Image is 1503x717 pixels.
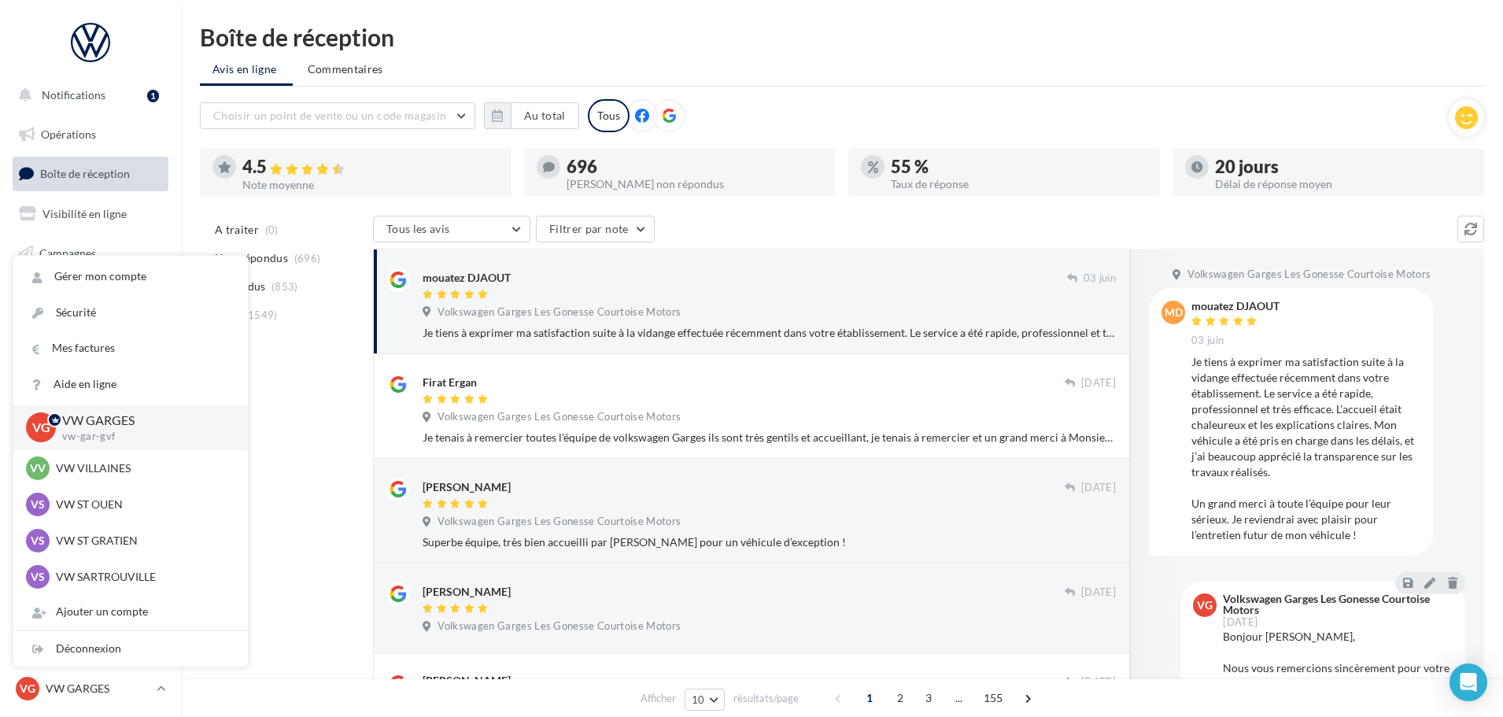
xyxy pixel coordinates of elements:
[62,430,223,444] p: vw-gar-gvf
[42,207,127,220] span: Visibilité en ligne
[438,410,681,424] span: Volkswagen Garges Les Gonesse Courtoise Motors
[9,157,172,190] a: Boîte de réception
[438,619,681,634] span: Volkswagen Garges Les Gonesse Courtoise Motors
[1449,663,1487,701] div: Open Intercom Messenger
[30,460,46,476] span: VV
[56,569,229,585] p: VW SARTROUVILLE
[13,331,248,366] a: Mes factures
[733,691,799,706] span: résultats/page
[31,497,45,512] span: VS
[1223,593,1449,615] div: Volkswagen Garges Les Gonesse Courtoise Motors
[1081,586,1116,600] span: [DATE]
[215,222,259,238] span: A traiter
[536,216,655,242] button: Filtrer par note
[1081,376,1116,390] span: [DATE]
[1165,305,1183,320] span: mD
[567,158,823,176] div: 696
[1215,179,1472,190] div: Délai de réponse moyen
[9,118,172,151] a: Opérations
[423,534,1116,550] div: Superbe équipe, très bien accueilli par [PERSON_NAME] pour un véhicule d’exception !
[423,270,511,286] div: mouatez DJAOUT
[213,109,446,122] span: Choisir un point de vente ou un code magasin
[1191,334,1224,348] span: 03 juin
[373,216,530,242] button: Tous les avis
[13,674,168,704] a: VG VW GARGES
[1191,301,1280,312] div: mouatez DJAOUT
[588,99,630,132] div: Tous
[891,179,1147,190] div: Taux de réponse
[386,222,450,235] span: Tous les avis
[62,412,223,430] p: VW GARGES
[1197,597,1213,613] span: VG
[31,569,45,585] span: VS
[1191,354,1421,543] div: Je tiens à exprimer ma satisfaction suite à la vidange effectuée récemment dans votre établisseme...
[41,128,96,141] span: Opérations
[641,691,676,706] span: Afficher
[13,295,248,331] a: Sécurité
[13,631,248,667] div: Déconnexion
[32,419,50,437] span: VG
[511,102,579,129] button: Au total
[423,325,1116,341] div: Je tiens à exprimer ma satisfaction suite à la vidange effectuée récemment dans votre établisseme...
[308,61,383,77] span: Commentaires
[215,250,288,266] span: Non répondus
[9,445,172,492] a: Campagnes DataOnDemand
[1223,617,1257,627] span: [DATE]
[888,686,913,711] span: 2
[423,584,511,600] div: [PERSON_NAME]
[242,158,499,176] div: 4.5
[685,689,725,711] button: 10
[13,367,248,402] a: Aide en ligne
[1081,675,1116,689] span: [DATE]
[9,393,172,439] a: PLV et print personnalisable
[1081,481,1116,495] span: [DATE]
[423,430,1116,445] div: Je tenais à remercier toutes l'équipe de volkswagen Garges ils sont très gentils et accueillant, ...
[9,354,172,387] a: Calendrier
[438,515,681,529] span: Volkswagen Garges Les Gonesse Courtoise Motors
[438,305,681,320] span: Volkswagen Garges Les Gonesse Courtoise Motors
[484,102,579,129] button: Au total
[857,686,882,711] span: 1
[294,252,321,264] span: (696)
[20,681,35,697] span: VG
[40,167,130,180] span: Boîte de réception
[692,693,705,706] span: 10
[9,79,165,112] button: Notifications 1
[39,246,96,259] span: Campagnes
[567,179,823,190] div: [PERSON_NAME] non répondus
[947,686,972,711] span: ...
[423,673,511,689] div: [PERSON_NAME]
[1187,268,1431,282] span: Volkswagen Garges Les Gonesse Courtoise Motors
[9,275,172,309] a: Contacts
[271,280,298,293] span: (853)
[9,198,172,231] a: Visibilité en ligne
[242,179,499,190] div: Note moyenne
[1084,272,1116,286] span: 03 juin
[977,686,1010,711] span: 155
[13,259,248,294] a: Gérer mon compte
[56,460,229,476] p: VW VILLAINES
[200,102,475,129] button: Choisir un point de vente ou un code magasin
[56,497,229,512] p: VW ST OUEN
[9,315,172,348] a: Médiathèque
[891,158,1147,176] div: 55 %
[916,686,941,711] span: 3
[56,533,229,549] p: VW ST GRATIEN
[1215,158,1472,176] div: 20 jours
[200,25,1484,49] div: Boîte de réception
[423,375,477,390] div: Firat Ergan
[423,479,511,495] div: [PERSON_NAME]
[46,681,150,697] p: VW GARGES
[9,237,172,270] a: Campagnes
[42,88,105,102] span: Notifications
[31,533,45,549] span: VS
[265,224,279,236] span: (0)
[13,594,248,630] div: Ajouter un compte
[147,90,159,102] div: 1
